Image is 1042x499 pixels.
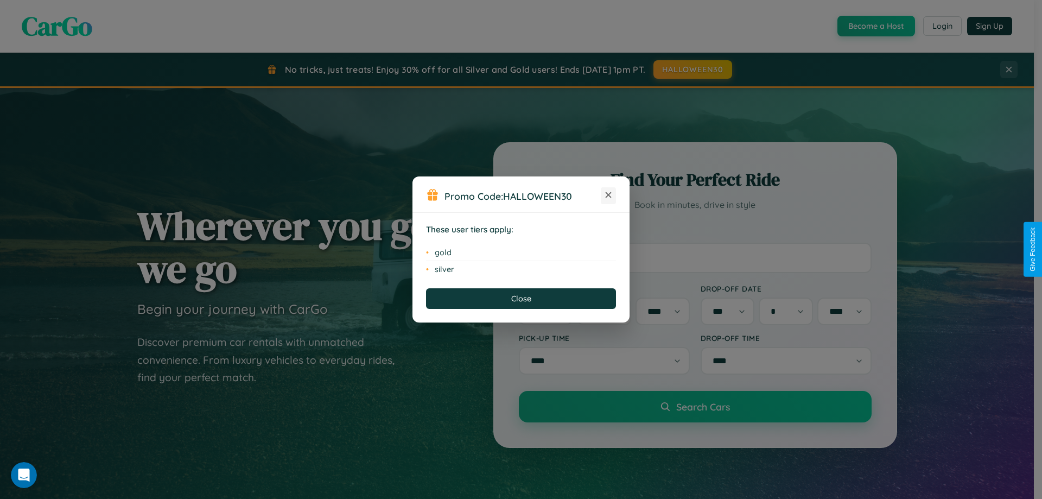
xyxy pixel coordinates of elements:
[426,224,513,235] strong: These user tiers apply:
[426,288,616,309] button: Close
[11,462,37,488] iframe: Intercom live chat
[426,261,616,277] li: silver
[503,190,572,202] b: HALLOWEEN30
[1029,228,1037,271] div: Give Feedback
[444,190,601,202] h3: Promo Code:
[426,244,616,261] li: gold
